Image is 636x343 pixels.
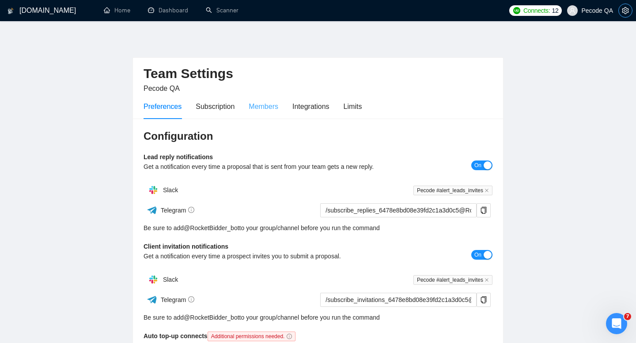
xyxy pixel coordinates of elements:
[474,250,481,260] span: On
[265,4,282,20] button: Згорнути вікно
[606,313,627,334] iframe: To enrich screen reader interactions, please activate Accessibility in Grammarly extension settings
[196,101,235,112] div: Subscription
[148,7,188,14] a: dashboardDashboard
[161,207,195,214] span: Telegram
[144,313,492,322] div: Be sure to add to your group/channel before you run the command
[287,334,292,339] span: info-circle
[513,7,520,14] img: upwork-logo.png
[144,65,492,83] h2: Team Settings
[552,6,558,15] span: 12
[144,251,405,261] div: Get a notification every time a prospect invites you to submit a proposal.
[477,207,490,214] span: copy
[144,101,182,112] div: Preferences
[474,160,481,170] span: On
[144,223,492,233] div: Be sure to add to your group/channel before you run the command
[208,332,296,341] span: Additional permissions needed.
[618,4,632,18] button: setting
[282,4,298,19] div: Закрити
[188,207,194,213] span: info-circle
[6,4,23,20] button: go back
[184,223,239,233] a: @RocketBidder_bot
[8,4,14,18] img: logo
[144,243,228,250] b: Client invitation notifications
[624,313,631,320] span: 7
[413,275,492,285] span: Pecode #alert_leads_invites
[184,313,239,322] a: @RocketBidder_bot
[413,186,492,195] span: Pecode #alert_leads_invites
[188,296,194,302] span: info-circle
[161,296,195,303] span: Telegram
[144,181,162,199] img: hpQkSZIkSZIkSZIkSZIkSZIkSZIkSZIkSZIkSZIkSZIkSZIkSZIkSZIkSZIkSZIkSZIkSZIkSZIkSZIkSZIkSZIkSZIkSZIkS...
[206,7,238,14] a: searchScanner
[523,6,550,15] span: Connects:
[163,186,178,194] span: Slack
[292,101,329,112] div: Integrations
[618,7,632,14] a: setting
[163,276,178,283] span: Slack
[144,332,299,339] b: Auto top-up connects
[144,153,213,160] b: Lead reply notifications
[485,278,489,282] span: close
[104,7,130,14] a: homeHome
[144,85,180,92] span: Pecode QA
[477,293,491,307] button: copy
[249,101,278,112] div: Members
[477,203,491,217] button: copy
[144,271,162,288] img: hpQkSZIkSZIkSZIkSZIkSZIkSZIkSZIkSZIkSZIkSZIkSZIkSZIkSZIkSZIkSZIkSZIkSZIkSZIkSZIkSZIkSZIkSZIkSZIkS...
[344,101,362,112] div: Limits
[147,205,158,216] img: ww3wtPAAAAAElFTkSuQmCC
[147,294,158,305] img: ww3wtPAAAAAElFTkSuQmCC
[485,188,489,193] span: close
[477,296,490,303] span: copy
[144,162,405,171] div: Get a notification every time a proposal that is sent from your team gets a new reply.
[569,7,575,14] span: user
[144,129,492,143] h3: Configuration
